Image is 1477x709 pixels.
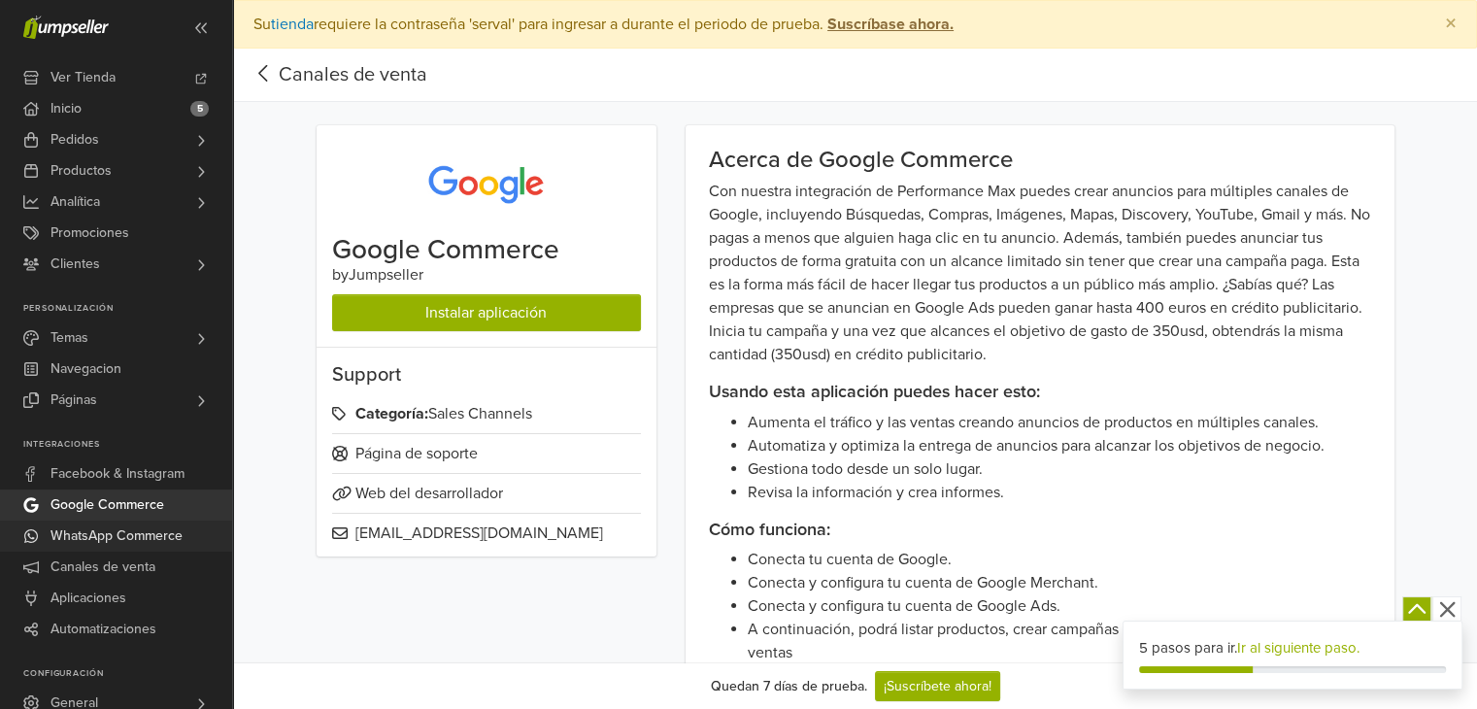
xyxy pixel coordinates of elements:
div: 5 pasos para ir. [1139,637,1446,659]
span: Canales de venta [50,552,155,583]
li: Revisa la información y crea informes. [748,481,1371,504]
a: Ir al siguiente paso. [1237,639,1360,657]
p: Integraciones [23,439,232,451]
span: × [1445,10,1457,38]
span: Analítica [50,186,100,218]
span: Facebook & Instagram [50,458,185,490]
li: Gestiona todo desde un solo lugar. [748,457,1371,481]
li: Automatiza y optimiza la entrega de anuncios para alcanzar los objetivos de negocio. [748,434,1371,457]
span: Google Commerce [50,490,164,521]
span: Aplicaciones [50,583,126,614]
span: Pedidos [50,124,99,155]
li: Aumenta el tráfico y las ventas creando anuncios de productos en múltiples canales. [748,411,1371,434]
span: WhatsApp Commerce [50,521,183,552]
h5: Support [332,363,641,387]
p: Con nuestra integración de Performance Max puedes crear anuncios para múltiples canales de Google... [709,180,1371,366]
li: Conecta y configura tu cuenta de Google Ads. [748,594,1371,618]
p: Personalización [23,303,232,315]
a: tienda [271,15,314,34]
h3: Usando esta aplicación puedes hacer esto: [709,382,1371,403]
strong: Suscríbase ahora. [827,15,954,34]
a: Página de soporte [332,434,641,473]
strong: Categoría: [355,404,428,423]
div: Google Commerce [332,236,641,263]
a: Instalar aplicación [332,294,641,331]
p: Configuración [23,668,232,680]
h3: Cómo funciona: [709,520,1371,541]
a: [EMAIL_ADDRESS][DOMAIN_NAME] [332,514,641,553]
div: Quedan 7 días de prueba. [711,676,867,696]
button: Close [1426,1,1476,48]
a: Canales de venta [279,63,427,86]
a: Web del desarrollador [332,474,641,513]
span: 5 [190,101,209,117]
span: Clientes [50,249,100,280]
span: Páginas [50,385,97,416]
span: Navegacion [50,354,121,385]
span: Ver Tienda [50,62,116,93]
li: Conecta y configura tu cuenta de Google Merchant. [748,571,1371,594]
div: by Jumpseller [332,263,641,287]
h2: Acerca de Google Commerce [709,149,1371,172]
span: Productos [50,155,112,186]
span: Promociones [50,218,129,249]
li: Conecta tu cuenta de Google. [748,548,1371,571]
a: Suscríbase ahora. [823,15,954,34]
span: Automatizaciones [50,614,156,645]
li: A continuación, podrá listar productos, crear campañas Performance Max y acelerar tus ventas [748,618,1371,664]
a: ¡Suscríbete ahora! [875,671,1000,701]
span: Temas [50,322,88,354]
span: Sales Channels [332,394,641,433]
span: Inicio [50,93,82,124]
